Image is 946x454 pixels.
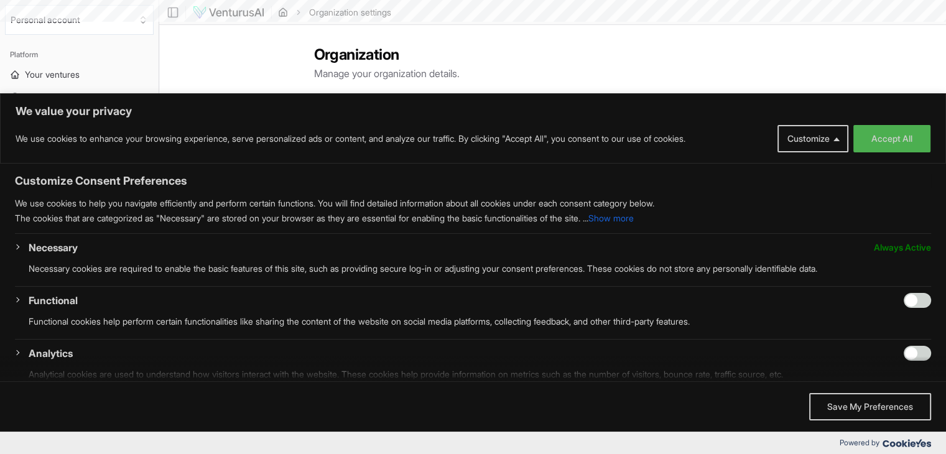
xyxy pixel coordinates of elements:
button: Accept All [853,125,930,152]
p: We value your privacy [16,104,930,119]
p: Functional cookies help perform certain functionalities like sharing the content of the website o... [29,314,931,329]
p: We use cookies to enhance your browsing experience, serve personalized ads or content, and analyz... [16,131,685,146]
a: Analyze new venture [5,87,154,107]
a: Your ventures [5,65,154,85]
p: We use cookies to help you navigate efficiently and perform certain functions. You will find deta... [15,196,931,211]
button: Save My Preferences [809,393,931,420]
span: Customize Consent Preferences [15,174,187,188]
button: Functional [29,293,78,308]
p: The cookies that are categorized as "Necessary" are stored on your browser as they are essential ... [15,211,931,226]
h2: Organization [314,45,792,65]
p: Manage your organization details. [314,66,792,81]
span: Always Active [874,240,931,255]
span: Your ventures [25,68,80,81]
span: Analyze new venture [25,91,107,103]
button: Analytics [29,346,73,361]
img: Cookieyes logo [883,439,931,447]
button: Necessary [29,240,78,255]
div: Platform [5,45,154,65]
button: Show more [588,211,634,226]
input: Enable Analytics [904,346,931,361]
p: Necessary cookies are required to enable the basic features of this site, such as providing secur... [29,261,931,276]
button: Customize [777,125,848,152]
input: Enable Functional [904,293,931,308]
